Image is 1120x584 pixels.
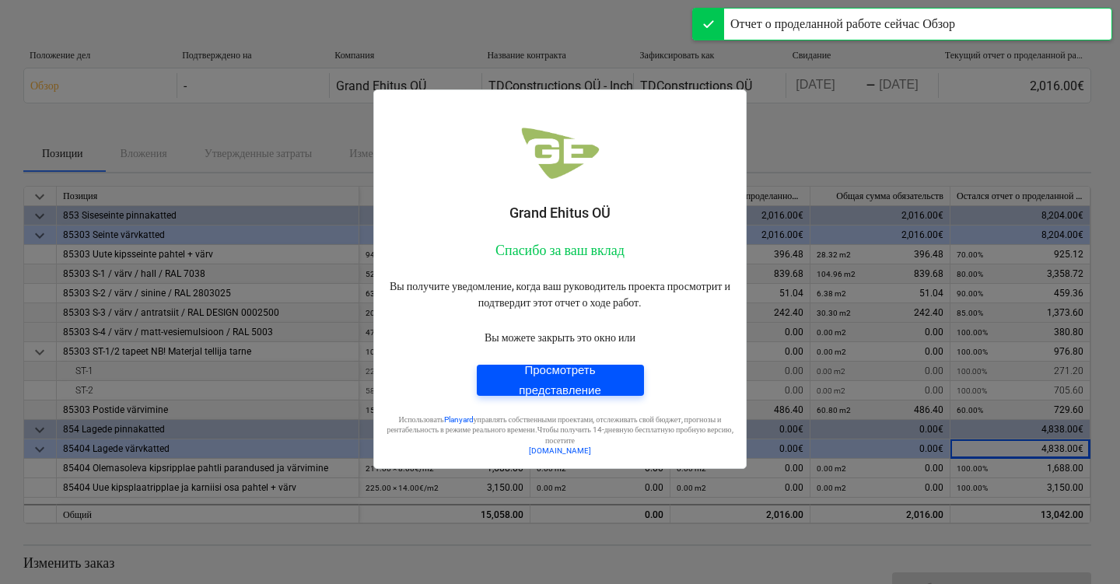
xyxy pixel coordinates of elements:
[529,446,591,455] a: [DOMAIN_NAME]
[387,330,733,346] p: Вы можете закрыть это окно или
[387,278,733,311] p: Вы получите уведомление, когда ваш руководитель проекта просмотрит и подтвердит этот отчет о ходе...
[387,241,733,260] p: Спасибо за ваш вклад
[477,365,644,396] button: Просмотреть представление
[444,415,474,424] a: Planyard
[387,414,733,446] p: Использовать управлять собственными проектами, отслеживать свой бюджет, прогнозы и рентабельность...
[495,360,625,401] div: Просмотреть представление
[387,204,733,222] p: Grand Ehitus OÜ
[730,15,955,33] div: Отчет о проделанной работе сейчас Обзор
